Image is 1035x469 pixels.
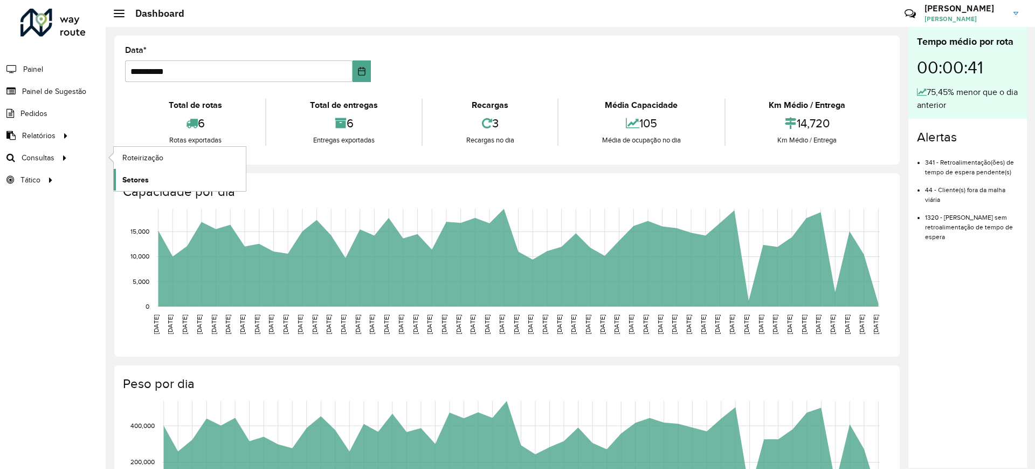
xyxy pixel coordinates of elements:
text: [DATE] [642,315,649,334]
div: Tempo médio por rota [917,35,1018,49]
text: [DATE] [296,315,303,334]
text: [DATE] [167,315,174,334]
text: [DATE] [599,315,606,334]
div: Média Capacidade [561,99,721,112]
text: [DATE] [829,315,836,334]
text: [DATE] [196,315,203,334]
text: [DATE] [354,315,361,334]
text: [DATE] [844,315,851,334]
text: [DATE] [484,315,491,334]
li: 44 - Cliente(s) fora da malha viária [925,177,1018,205]
text: [DATE] [872,315,879,334]
text: [DATE] [700,315,707,334]
text: 0 [146,303,149,310]
div: 6 [269,112,418,135]
button: Choose Date [353,60,371,82]
text: 10,000 [130,253,149,260]
text: [DATE] [714,315,721,334]
a: Contato Rápido [899,2,922,25]
text: [DATE] [181,315,188,334]
text: 5,000 [133,278,149,285]
text: [DATE] [426,315,433,334]
h4: Capacidade por dia [123,184,889,200]
div: Km Médio / Entrega [728,135,886,146]
text: [DATE] [224,315,231,334]
li: 341 - Retroalimentação(ões) de tempo de espera pendente(s) [925,149,1018,177]
div: Entregas exportadas [269,135,418,146]
span: Consultas [22,152,54,164]
text: [DATE] [786,315,793,334]
text: [DATE] [627,315,634,334]
text: [DATE] [368,315,375,334]
text: [DATE] [757,315,764,334]
span: Painel de Sugestão [22,86,86,97]
text: [DATE] [584,315,591,334]
div: 3 [425,112,555,135]
text: [DATE] [282,315,289,334]
div: Rotas exportadas [128,135,263,146]
text: [DATE] [685,315,692,334]
div: Recargas [425,99,555,112]
label: Data [125,44,147,57]
span: Painel [23,64,43,75]
h3: [PERSON_NAME] [924,3,1005,13]
text: 200,000 [130,459,155,466]
text: [DATE] [267,315,274,334]
div: 75,45% menor que o dia anterior [917,86,1018,112]
text: [DATE] [311,315,318,334]
text: [DATE] [858,315,865,334]
li: 1320 - [PERSON_NAME] sem retroalimentação de tempo de espera [925,205,1018,242]
div: 14,720 [728,112,886,135]
a: Setores [114,169,246,191]
span: Pedidos [20,108,47,119]
h2: Dashboard [125,8,184,19]
text: [DATE] [412,315,419,334]
text: [DATE] [153,315,160,334]
div: Km Médio / Entrega [728,99,886,112]
div: Total de entregas [269,99,418,112]
text: 400,000 [130,422,155,429]
text: [DATE] [383,315,390,334]
text: [DATE] [253,315,260,334]
span: Setores [122,174,149,186]
text: [DATE] [657,315,664,334]
text: [DATE] [570,315,577,334]
text: [DATE] [513,315,520,334]
text: [DATE] [239,315,246,334]
text: [DATE] [541,315,548,334]
a: Roteirização [114,147,246,168]
span: [PERSON_NAME] [924,14,1005,24]
div: Total de rotas [128,99,263,112]
text: [DATE] [613,315,620,334]
text: [DATE] [455,315,462,334]
text: [DATE] [340,315,347,334]
span: Relatórios [22,130,56,141]
div: 00:00:41 [917,49,1018,86]
div: 105 [561,112,721,135]
h4: Peso por dia [123,376,889,392]
text: [DATE] [527,315,534,334]
text: [DATE] [771,315,778,334]
div: Média de ocupação no dia [561,135,721,146]
text: [DATE] [498,315,505,334]
text: [DATE] [556,315,563,334]
h4: Alertas [917,130,1018,145]
text: [DATE] [210,315,217,334]
span: Tático [20,174,40,186]
text: [DATE] [728,315,735,334]
text: [DATE] [469,315,476,334]
text: [DATE] [801,315,808,334]
text: [DATE] [397,315,404,334]
text: [DATE] [815,315,822,334]
div: 6 [128,112,263,135]
text: [DATE] [325,315,332,334]
text: [DATE] [440,315,447,334]
text: 15,000 [130,228,149,235]
text: [DATE] [743,315,750,334]
text: [DATE] [671,315,678,334]
div: Recargas no dia [425,135,555,146]
span: Roteirização [122,152,163,164]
